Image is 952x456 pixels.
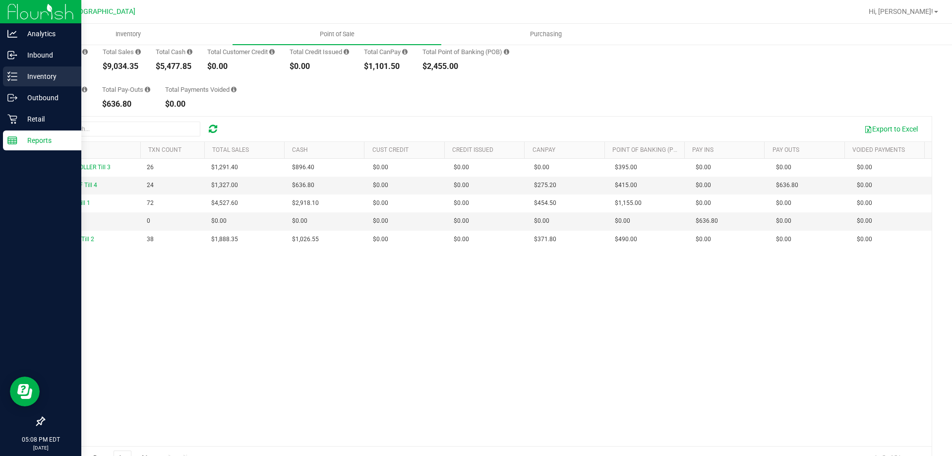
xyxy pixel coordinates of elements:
[290,63,349,70] div: $0.00
[364,49,408,55] div: Total CanPay
[517,30,575,39] span: Purchasing
[24,24,233,45] a: Inventory
[103,49,141,55] div: Total Sales
[857,216,872,226] span: $0.00
[187,49,192,55] i: Sum of all successful, non-voided cash payment transaction amounts (excluding tips and transactio...
[615,163,637,172] span: $395.00
[207,63,275,70] div: $0.00
[165,86,237,93] div: Total Payments Voided
[454,216,469,226] span: $0.00
[615,198,642,208] span: $1,155.00
[612,146,683,153] a: Point of Banking (POB)
[615,216,630,226] span: $0.00
[7,93,17,103] inline-svg: Outbound
[292,146,308,153] a: Cash
[292,181,314,190] span: $636.80
[52,122,200,136] input: Search...
[454,235,469,244] span: $0.00
[17,113,77,125] p: Retail
[292,198,319,208] span: $2,918.10
[364,63,408,70] div: $1,101.50
[696,181,711,190] span: $0.00
[147,198,154,208] span: 72
[145,86,150,93] i: Sum of all cash pay-outs removed from tills within the date range.
[441,24,650,45] a: Purchasing
[102,30,154,39] span: Inventory
[373,216,388,226] span: $0.00
[207,49,275,55] div: Total Customer Credit
[269,49,275,55] i: Sum of all successful, non-voided payment transaction amounts using account credit as the payment...
[82,86,87,93] i: Sum of all cash pay-ins added to tills within the date range.
[148,146,181,153] a: TXN Count
[858,121,924,137] button: Export to Excel
[373,198,388,208] span: $0.00
[857,198,872,208] span: $0.00
[534,235,556,244] span: $371.80
[533,146,555,153] a: CanPay
[422,63,509,70] div: $2,455.00
[147,181,154,190] span: 24
[615,235,637,244] span: $490.00
[776,198,791,208] span: $0.00
[696,163,711,172] span: $0.00
[292,216,307,226] span: $0.00
[135,49,141,55] i: Sum of all successful, non-voided payment transaction amounts (excluding tips and transaction fee...
[776,235,791,244] span: $0.00
[402,49,408,55] i: Sum of all successful, non-voided payment transaction amounts using CanPay (as well as manual Can...
[422,49,509,55] div: Total Point of Banking (POB)
[211,198,238,208] span: $4,527.60
[857,235,872,244] span: $0.00
[372,146,409,153] a: Cust Credit
[776,163,791,172] span: $0.00
[504,49,509,55] i: Sum of the successful, non-voided point-of-banking payment transaction amounts, both via payment ...
[147,216,150,226] span: 0
[17,70,77,82] p: Inventory
[373,163,388,172] span: $0.00
[231,86,237,93] i: Sum of all voided payment transaction amounts (excluding tips and transaction fees) within the da...
[211,181,238,190] span: $1,327.00
[454,198,469,208] span: $0.00
[452,146,493,153] a: Credit Issued
[454,181,469,190] span: $0.00
[156,63,192,70] div: $5,477.85
[776,216,791,226] span: $0.00
[82,49,88,55] i: Count of all successful payment transactions, possibly including voids, refunds, and cash-back fr...
[147,163,154,172] span: 26
[17,92,77,104] p: Outbound
[852,146,905,153] a: Voided Payments
[292,235,319,244] span: $1,026.55
[696,198,711,208] span: $0.00
[344,49,349,55] i: Sum of all successful refund transaction amounts from purchase returns resulting in account credi...
[534,163,549,172] span: $0.00
[67,7,135,16] span: [GEOGRAPHIC_DATA]
[211,163,238,172] span: $1,291.40
[7,50,17,60] inline-svg: Inbound
[10,377,40,406] iframe: Resource center
[4,444,77,452] p: [DATE]
[102,100,150,108] div: $636.80
[776,181,798,190] span: $636.80
[534,198,556,208] span: $454.50
[17,134,77,146] p: Reports
[147,235,154,244] span: 38
[615,181,637,190] span: $415.00
[7,114,17,124] inline-svg: Retail
[17,49,77,61] p: Inbound
[156,49,192,55] div: Total Cash
[454,163,469,172] span: $0.00
[290,49,349,55] div: Total Credit Issued
[373,235,388,244] span: $0.00
[7,71,17,81] inline-svg: Inventory
[696,235,711,244] span: $0.00
[534,216,549,226] span: $0.00
[306,30,368,39] span: Point of Sale
[692,146,714,153] a: Pay Ins
[212,146,249,153] a: Total Sales
[233,24,441,45] a: Point of Sale
[211,216,227,226] span: $0.00
[869,7,933,15] span: Hi, [PERSON_NAME]!
[211,235,238,244] span: $1,888.35
[534,181,556,190] span: $275.20
[773,146,799,153] a: Pay Outs
[7,29,17,39] inline-svg: Analytics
